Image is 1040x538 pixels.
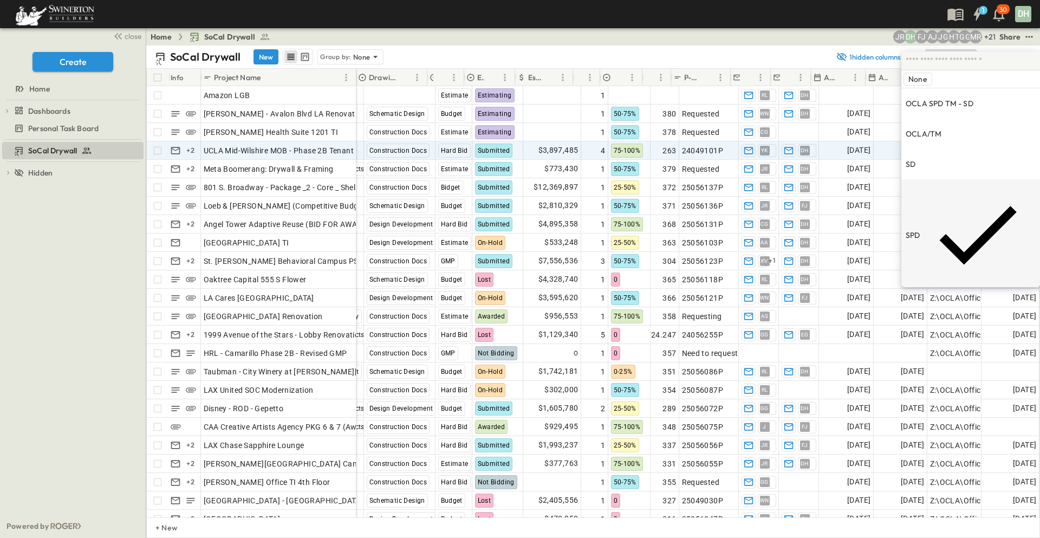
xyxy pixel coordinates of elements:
[782,72,794,83] button: Sort
[651,329,676,340] span: 24.247
[151,31,277,42] nav: breadcrumbs
[544,163,578,175] span: $773,430
[2,121,141,136] a: Personal Task Board
[478,165,510,173] span: Submitted
[441,202,463,210] span: Budget
[441,221,468,228] span: Hard Bid
[662,219,676,230] span: 368
[847,236,870,249] span: [DATE]
[441,331,468,339] span: Hard Bid
[903,151,1030,177] div: SD
[298,50,311,63] button: kanban view
[478,184,510,191] span: Submitted
[441,147,468,154] span: Hard Bid
[614,165,636,173] span: 50-75%
[847,199,870,212] span: [DATE]
[478,92,512,99] span: Estimating
[478,128,512,136] span: Estimating
[478,313,505,320] span: Awarded
[369,184,427,191] span: Construction Docs
[906,159,915,170] p: SD
[801,334,809,335] span: EG
[626,71,639,84] button: Menu
[369,349,427,357] span: Construction Docs
[204,108,414,119] span: [PERSON_NAME] - Avalon Blvd LA Renovation and Addition
[903,90,1030,116] div: OCLA SPD TM - SD
[109,28,144,43] button: close
[441,110,463,118] span: Budget
[801,242,809,243] span: DH
[447,71,460,84] button: Menu
[601,348,605,359] span: 1
[1013,402,1036,414] span: [DATE]
[369,147,427,154] span: Construction Docs
[761,150,768,151] span: YK
[893,30,906,43] div: Joshua Russell (joshua.russell@swinerton.com)
[204,311,323,322] span: [GEOGRAPHIC_DATA] Renovation
[534,181,578,193] span: $12,369,897
[253,49,278,64] button: New
[478,331,491,339] span: Lost
[761,168,768,169] span: JR
[214,72,261,83] p: Project Name
[682,219,724,230] span: 25056131P
[958,30,971,43] div: Gerrad Gerber (gerrad.gerber@swinerton.com)
[538,328,578,341] span: $1,129,340
[170,49,240,64] p: SoCal Drywall
[742,72,754,83] button: Sort
[601,274,605,285] span: 1
[441,165,469,173] span: Estimate
[204,164,334,174] span: Meta Boomerang: Drywall & Framing
[353,51,370,62] p: None
[2,81,141,96] a: Home
[662,145,676,156] span: 263
[2,143,141,158] a: SoCal Drywall
[601,90,605,101] span: 1
[682,293,724,303] span: 25056121P
[903,121,1030,147] div: OCLA/TM
[702,72,714,83] button: Sort
[761,261,768,261] span: KV
[601,145,605,156] span: 4
[28,106,70,116] span: Dashboards
[601,108,605,119] span: 1
[477,72,484,83] p: Estimate Status
[204,256,365,267] span: St. [PERSON_NAME] Behavioral Campus PSH
[879,72,888,83] p: Anticipated Finish
[614,313,641,320] span: 75-100%
[399,72,411,83] button: Sort
[837,72,849,83] button: Sort
[601,329,605,340] span: 5
[544,310,578,322] span: $956,553
[441,386,468,394] span: Hard Bid
[761,205,768,206] span: JR
[847,384,870,396] span: [DATE]
[478,386,503,394] span: On-Hold
[441,257,456,265] span: GMP
[441,184,460,191] span: Bidget
[906,128,941,139] p: OCLA/TM
[601,164,605,174] span: 1
[2,120,144,137] div: Personal Task Boardtest
[544,384,578,396] span: $302,000
[601,219,605,230] span: 1
[903,182,1030,288] div: SPD
[614,72,626,83] button: Sort
[847,163,870,175] span: [DATE]
[901,365,924,378] span: [DATE]
[441,349,456,357] span: GMP
[204,182,400,193] span: 801 S. Broadway - Package _2 - Core _ Shell Renovation
[614,386,636,394] span: 50-75%
[28,145,77,156] span: SoCal Drywall
[189,31,270,42] a: SoCal Drywall
[538,218,578,230] span: $4,895,358
[662,403,676,414] span: 289
[1023,30,1036,43] button: test
[204,219,370,230] span: Angel Tower Adaptive Reuse (BID FOR AWARD)
[682,274,724,285] span: 25056118P
[14,103,141,119] a: Dashboards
